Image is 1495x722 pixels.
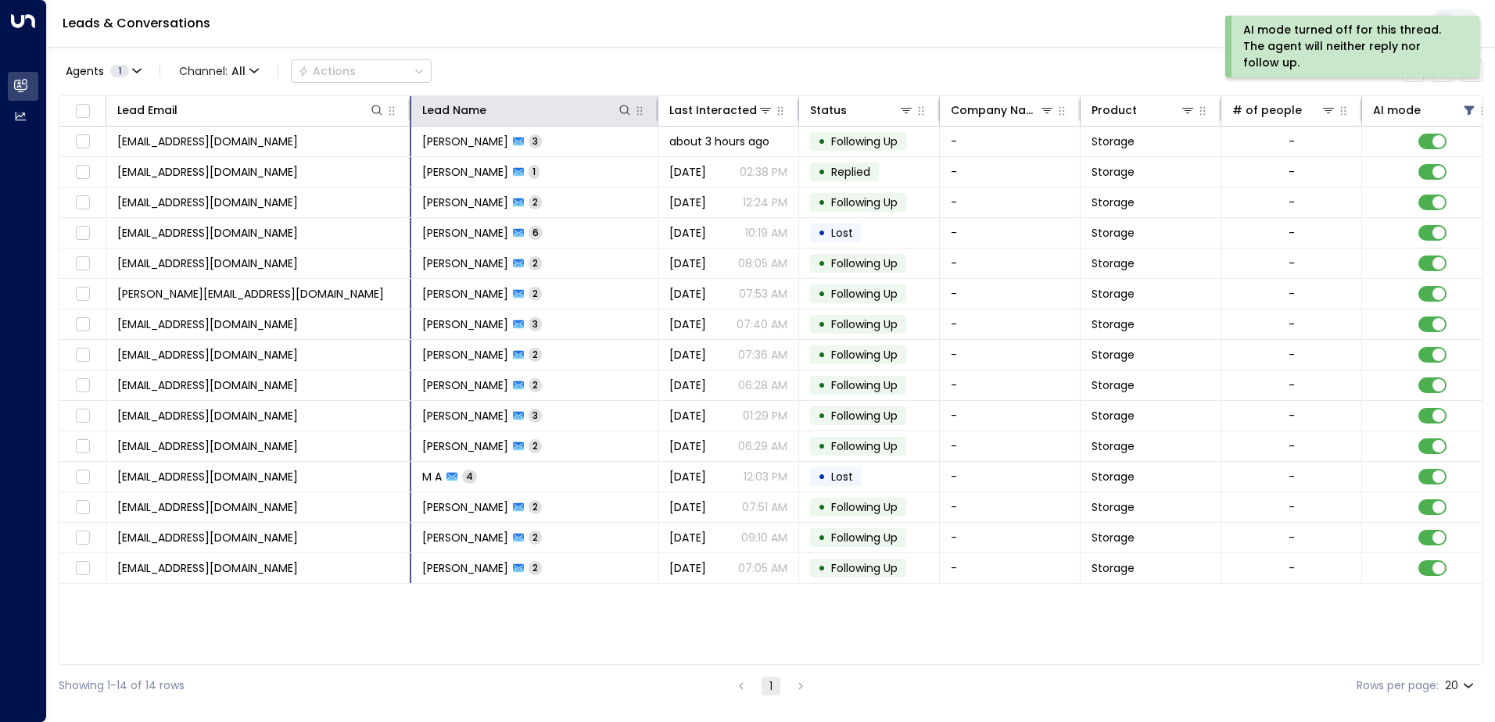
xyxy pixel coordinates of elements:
[1289,499,1295,515] div: -
[831,438,898,454] span: Following Up
[1092,530,1135,545] span: Storage
[731,676,811,695] nav: pagination navigation
[73,437,92,456] span: Toggle select row
[422,164,508,180] span: Nafisa Rawlings
[940,553,1081,583] td: -
[63,14,210,32] a: Leads & Conversations
[1092,101,1137,120] div: Product
[818,220,826,246] div: •
[940,309,1081,339] td: -
[951,101,1039,120] div: Company Name
[744,469,787,484] p: 12:03 PM
[669,408,706,424] span: Aug 16, 2025
[1232,101,1336,120] div: # of people
[73,559,92,578] span: Toggle select row
[529,226,543,239] span: 6
[73,498,92,517] span: Toggle select row
[669,560,706,576] span: Aug 11, 2025
[742,499,787,515] p: 07:51 AM
[1092,347,1135,363] span: Storage
[1373,101,1477,120] div: AI mode
[231,65,246,77] span: All
[669,286,706,302] span: Yesterday
[818,494,826,520] div: •
[422,316,508,332] span: Nicholas Stephenson
[73,345,92,365] span: Toggle select row
[422,101,633,120] div: Lead Name
[529,287,542,300] span: 2
[831,134,898,149] span: Following Up
[1092,195,1135,210] span: Storage
[940,157,1081,187] td: -
[940,188,1081,217] td: -
[1289,164,1295,180] div: -
[1289,469,1295,484] div: -
[529,256,542,270] span: 2
[117,499,298,515] span: stevenpyatt673@gmail.com
[462,470,477,483] span: 4
[422,438,508,454] span: Mohamed Marzook
[745,225,787,241] p: 10:19 AM
[1092,316,1135,332] span: Storage
[810,101,847,120] div: Status
[117,256,298,271] span: mrssturch18@yahoo.com
[73,102,92,121] span: Toggle select all
[940,431,1081,461] td: -
[940,279,1081,309] td: -
[738,377,787,393] p: 06:28 AM
[173,60,265,82] span: Channel:
[1289,225,1295,241] div: -
[1445,674,1477,697] div: 20
[831,256,898,271] span: Following Up
[1092,377,1135,393] span: Storage
[422,469,442,484] span: M A
[529,500,542,513] span: 2
[529,531,542,544] span: 2
[1289,347,1295,363] div: -
[117,101,177,120] div: Lead Email
[73,376,92,395] span: Toggle select row
[529,195,542,209] span: 2
[73,315,92,334] span: Toggle select row
[831,347,898,363] span: Following Up
[529,348,542,361] span: 2
[59,677,185,694] div: Showing 1-14 of 14 rows
[422,347,508,363] span: Melisande Shirley
[818,463,826,490] div: •
[669,101,773,120] div: Last Interacted
[940,370,1081,400] td: -
[669,101,757,120] div: Last Interacted
[1289,134,1295,149] div: -
[1092,225,1135,241] span: Storage
[1092,286,1135,302] span: Storage
[1243,22,1458,71] div: AI mode turned off for this thread. The agent will neither reply nor follow up.
[422,195,508,210] span: Michael Hems
[110,65,129,77] span: 1
[1289,408,1295,424] div: -
[117,195,298,210] span: mickyhems@gmail.com
[291,59,432,83] button: Actions
[940,248,1081,278] td: -
[669,164,706,180] span: Yesterday
[743,408,787,424] p: 01:29 PM
[529,561,542,574] span: 2
[831,286,898,302] span: Following Up
[818,311,826,338] div: •
[831,530,898,545] span: Following Up
[117,469,298,484] span: maz.alsadi1979@gmail.com
[422,134,508,149] span: James Fox
[738,256,787,271] p: 08:05 AM
[818,372,826,399] div: •
[818,250,826,277] div: •
[738,560,787,576] p: 07:05 AM
[831,469,853,484] span: Lost
[529,317,542,331] span: 3
[117,286,384,302] span: j.g.holmes@hotmail.co.uk
[1092,499,1135,515] span: Storage
[739,286,787,302] p: 07:53 AM
[529,165,540,178] span: 1
[422,408,508,424] span: Martin Johns
[940,127,1081,156] td: -
[1092,101,1196,120] div: Product
[818,341,826,368] div: •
